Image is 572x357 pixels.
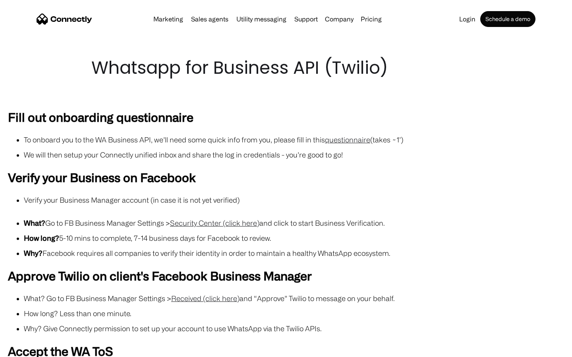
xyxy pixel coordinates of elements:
a: Utility messaging [233,16,290,22]
strong: Fill out onboarding questionnaire [8,110,193,124]
a: Security Center (click here) [170,219,259,227]
li: How long? Less than one minute. [24,308,564,319]
a: Support [291,16,321,22]
li: We will then setup your Connectly unified inbox and share the log in credentials - you’re good to... [24,149,564,160]
h1: Whatsapp for Business API (Twilio) [91,56,481,80]
a: questionnaire [325,136,370,144]
ul: Language list [16,343,48,354]
a: Pricing [357,16,385,22]
li: 5-10 mins to complete, 7-14 business days for Facebook to review. [24,232,564,244]
li: Why? Give Connectly permission to set up your account to use WhatsApp via the Twilio APIs. [24,323,564,334]
li: Go to FB Business Manager Settings > and click to start Business Verification. [24,217,564,228]
strong: Approve Twilio on client's Facebook Business Manager [8,269,312,282]
a: Schedule a demo [480,11,535,27]
li: What? Go to FB Business Manager Settings > and “Approve” Twilio to message on your behalf. [24,293,564,304]
strong: How long? [24,234,59,242]
div: Company [325,13,354,25]
a: Marketing [150,16,186,22]
a: Login [456,16,479,22]
strong: What? [24,219,45,227]
li: To onboard you to the WA Business API, we’ll need some quick info from you, please fill in this (... [24,134,564,145]
li: Verify your Business Manager account (in case it is not yet verified) [24,194,564,205]
li: Facebook requires all companies to verify their identity in order to maintain a healthy WhatsApp ... [24,248,564,259]
strong: Why? [24,249,43,257]
a: Received (click here) [171,294,240,302]
a: Sales agents [188,16,232,22]
aside: Language selected: English [8,343,48,354]
strong: Verify your Business on Facebook [8,171,196,184]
